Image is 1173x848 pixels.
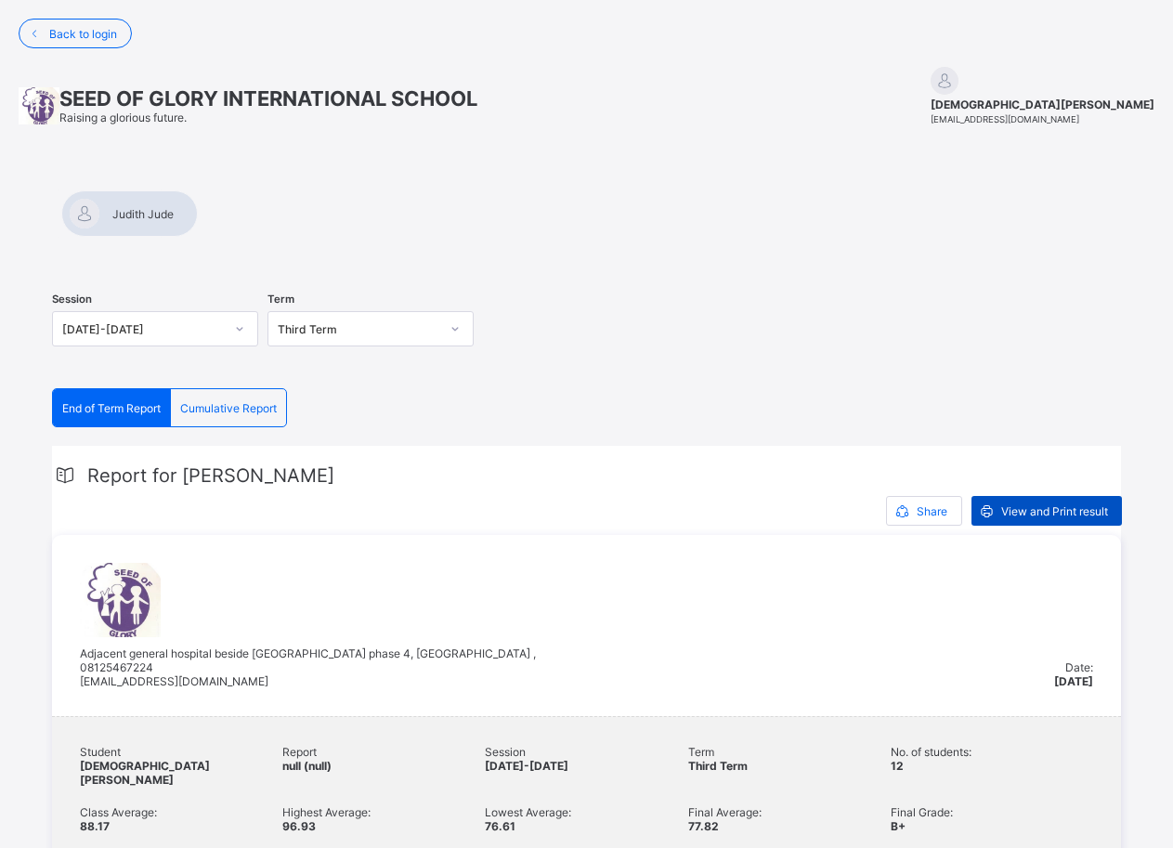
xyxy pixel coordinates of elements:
span: No. of students: [891,745,1093,759]
span: Adjacent general hospital beside [GEOGRAPHIC_DATA] phase 4, [GEOGRAPHIC_DATA] , 08125467224 [EMAI... [80,646,536,688]
span: Report for [PERSON_NAME] [87,464,334,487]
span: B+ [891,819,906,833]
span: Term [267,293,294,306]
span: Highest Average: [282,805,485,819]
span: Session [52,293,92,306]
div: [DATE]-[DATE] [62,322,224,336]
img: School logo [19,87,59,124]
span: 96.93 [282,819,316,833]
span: Report [282,745,485,759]
span: 76.61 [485,819,515,833]
span: null (null) [282,759,332,773]
img: default.svg [931,67,958,95]
span: 88.17 [80,819,110,833]
span: Final Average: [688,805,891,819]
div: Third Term [278,322,439,336]
span: [DATE] [1054,674,1093,688]
span: [DATE]-[DATE] [485,759,568,773]
span: Session [485,745,687,759]
span: [DEMOGRAPHIC_DATA][PERSON_NAME] [80,759,210,787]
span: 77.82 [688,819,719,833]
span: Student [80,745,282,759]
span: Class Average: [80,805,282,819]
span: Lowest Average: [485,805,687,819]
span: Back to login [49,27,117,41]
span: 12 [891,759,904,773]
span: End of Term Report [62,401,161,415]
span: [EMAIL_ADDRESS][DOMAIN_NAME] [931,114,1079,124]
span: [DEMOGRAPHIC_DATA][PERSON_NAME] [931,98,1154,111]
span: Final Grade: [891,805,1093,819]
span: Raising a glorious future. [59,111,187,124]
span: View and Print result [1001,504,1108,518]
span: Share [917,504,947,518]
span: Date: [1065,660,1093,674]
span: SEED OF GLORY INTERNATIONAL SCHOOL [59,86,477,111]
span: Third Term [688,759,748,773]
span: Term [688,745,891,759]
img: seedofgloryschool.png [80,563,161,637]
span: Cumulative Report [180,401,277,415]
